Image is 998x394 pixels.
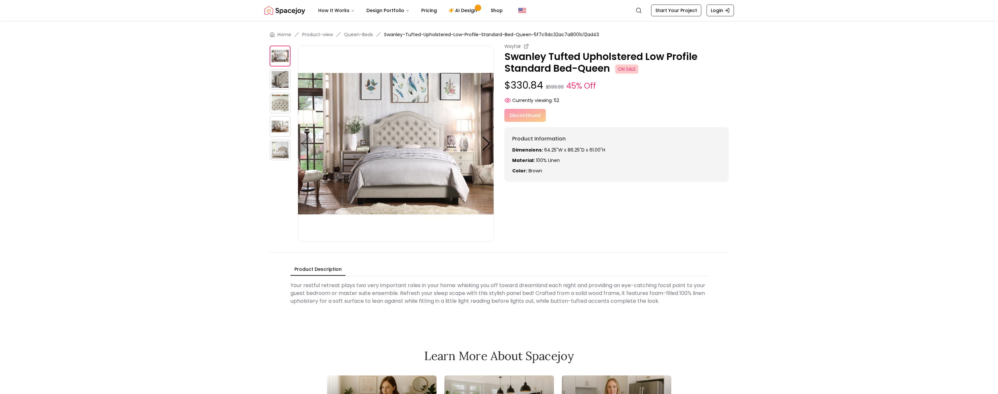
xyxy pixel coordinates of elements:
a: Spacejoy [264,4,305,17]
p: 64.25"W x 86.25"D x 61.00"H [512,147,721,153]
a: AI Design [443,4,484,17]
div: Your restful retreat plays two very important roles in your home: whisking you off toward dreamla... [290,279,708,308]
a: Home [277,31,291,38]
p: Swanley Tufted Upholstered Low Profile Standard Bed-Queen [504,51,729,74]
span: 100% Linen [536,157,560,164]
nav: Main [313,4,508,17]
h2: Learn More About Spacejoy [327,349,671,362]
img: https://storage.googleapis.com/spacejoy-main/assets/5f7c9dc32ac7a8001c12ad43/product_0_o08di6857co [270,46,290,66]
img: https://storage.googleapis.com/spacejoy-main/assets/5f7c9dc32ac7a8001c12ad43/product_1_1no39716n76b [270,69,290,90]
a: Login [707,5,734,16]
img: United States [518,7,526,14]
h6: Product Information [512,135,721,143]
span: ON SALE [615,65,638,74]
small: 45% Off [566,80,596,92]
a: Pricing [416,4,442,17]
nav: breadcrumb [270,31,729,38]
small: Wayfair [504,43,521,50]
small: $599.99 [546,84,564,90]
span: Currently viewing: [512,97,553,104]
strong: Material: [512,157,535,164]
span: brown [529,168,542,174]
a: Queen-Beds [344,31,373,38]
img: https://storage.googleapis.com/spacejoy-main/assets/5f7c9dc32ac7a8001c12ad43/product_0_o08di6857co [298,46,494,242]
img: https://storage.googleapis.com/spacejoy-main/assets/5f7c9dc32ac7a8001c12ad43/product_4_9b9gp0j050ia [270,139,290,160]
a: Start Your Project [651,5,701,16]
span: Swanley-Tufted-Upholstered-Low-Profile-Standard-Bed-Queen-5f7c9dc32ac7a8001c12ad43 [384,31,599,38]
button: Design Portfolio [361,4,415,17]
span: 52 [554,97,559,104]
a: Shop [485,4,508,17]
img: Spacejoy Logo [264,4,305,17]
a: Product-view [302,31,333,38]
img: https://storage.googleapis.com/spacejoy-main/assets/5f7c9dc32ac7a8001c12ad43/product_3_e33gj8ceho0j [270,116,290,137]
button: Product Description [290,263,346,276]
strong: Color: [512,168,527,174]
button: How It Works [313,4,360,17]
p: $330.84 [504,80,729,92]
img: https://storage.googleapis.com/spacejoy-main/assets/5f7c9dc32ac7a8001c12ad43/product_2_2fepp6appnl9 [270,93,290,113]
strong: Dimensions: [512,147,543,153]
